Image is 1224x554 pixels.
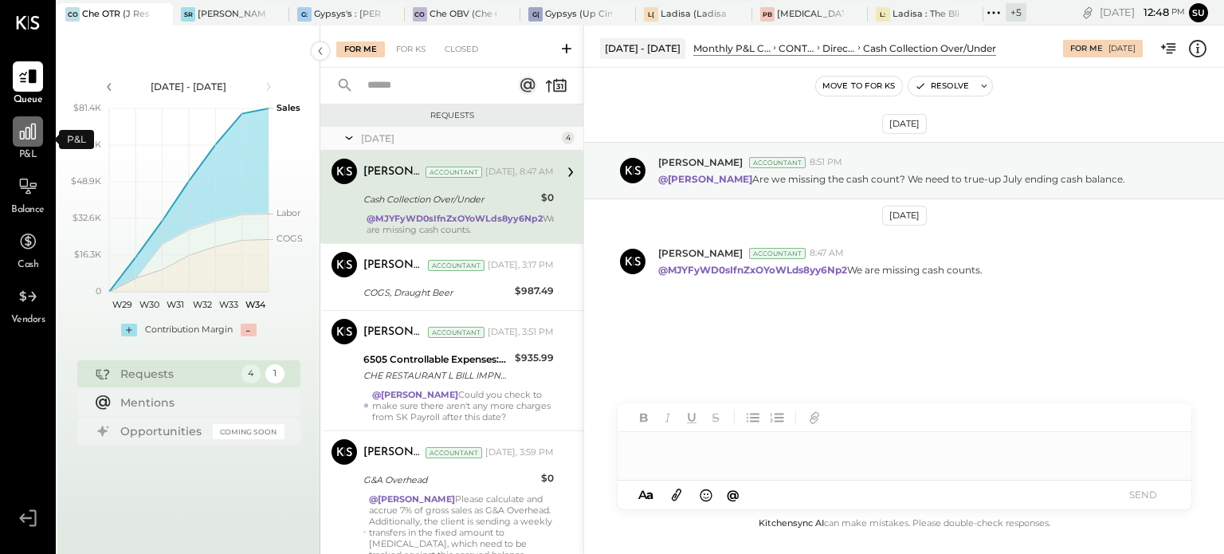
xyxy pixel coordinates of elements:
div: Gypsys (Up Cincinnati LLC) - Ignite [545,8,612,21]
span: [PERSON_NAME] [658,155,743,169]
div: [PERSON_NAME] [363,324,425,340]
button: Bold [634,407,654,428]
button: Strikethrough [705,407,726,428]
div: Monthly P&L Comparison [693,41,771,55]
button: SEND [1112,484,1175,505]
span: Vendors [11,313,45,328]
span: @ [727,487,739,502]
text: 0 [96,285,101,297]
text: $81.4K [73,102,101,113]
div: [DATE] [882,114,927,134]
div: PB [760,7,775,22]
text: W30 [139,299,159,310]
button: su [1189,3,1208,22]
div: [PERSON_NAME] [363,164,422,180]
span: Cash [18,258,38,273]
div: 6505 Controllable Expenses:General & Administrative Expenses:Accounting & Bookkeeping [363,352,510,367]
button: Ordered List [767,407,787,428]
div: COGS, Draught Beer [363,285,510,301]
div: [PERSON_NAME] [363,257,425,273]
text: $65.1K [74,139,101,150]
div: Direct Operating Expenses [822,41,855,55]
p: Are we missing the cash count? We need to true-up July ending cash balance. [658,172,1125,186]
div: SR [181,7,195,22]
text: $32.6K [73,212,101,223]
div: [DATE] [882,206,927,226]
div: [DATE], 3:17 PM [488,259,554,272]
strong: @MJYFyWD0sIfnZxOYoWLds8yy6Np2 [367,213,543,224]
div: Gypsys's : [PERSON_NAME] on the levee [314,8,381,21]
span: P&L [19,148,37,163]
div: $0 [541,190,554,206]
text: $48.9K [71,175,101,187]
strong: @[PERSON_NAME] [372,389,458,400]
div: [PERSON_NAME]' Rooftop - Ignite [198,8,265,21]
text: $16.3K [74,249,101,260]
a: Cash [1,226,55,273]
div: Ladisa (Ladisa Corp.) - Ignite [661,8,728,21]
span: 8:47 AM [810,247,844,260]
button: Add URL [804,407,825,428]
span: 8:51 PM [810,156,842,169]
div: Requests [120,366,233,382]
button: @ [722,485,744,505]
text: Sales [277,102,300,113]
div: Cash Collection Over/Under [363,191,536,207]
button: Italic [657,407,678,428]
div: [DATE] - [DATE] [121,80,257,93]
div: [DATE], 3:59 PM [485,446,554,459]
span: a [646,487,653,502]
div: [PERSON_NAME] [363,445,422,461]
div: Accountant [749,248,806,259]
div: P&L [59,130,94,149]
div: Contribution Margin [145,324,233,336]
div: - [241,324,257,336]
div: [DATE] - [DATE] [600,38,685,58]
div: CO [65,7,80,22]
text: W33 [219,299,238,310]
div: For Me [1070,43,1103,54]
div: [DATE] [1100,5,1185,20]
div: L( [644,7,658,22]
button: Move to for ks [816,77,902,96]
div: For Me [336,41,385,57]
div: Cash Collection Over/Under [863,41,996,55]
div: Closed [437,41,486,57]
div: Ladisa : The Blind Pig [892,8,959,21]
div: G( [528,7,543,22]
div: Accountant [428,260,484,271]
strong: @[PERSON_NAME] [369,493,455,505]
div: Accountant [749,157,806,168]
div: For KS [388,41,433,57]
div: Could you check to make sure there aren't any more charges from SK Payroll after this date? [372,389,554,422]
div: [MEDICAL_DATA] (JSI LLC) - Ignite [777,8,844,21]
p: We are missing cash counts. [658,263,983,277]
span: 12 : 48 [1137,5,1169,20]
div: copy link [1080,4,1096,21]
div: Accountant [428,327,484,338]
span: pm [1171,6,1185,18]
div: CHE RESTAURANT L BILL IMPND 147-4441259 CHE RESTAURANT LLC 071725 [URL][DOMAIN_NAME] [363,367,510,383]
div: Accountant [426,447,482,458]
text: W31 [167,299,184,310]
div: 4 [562,132,575,144]
text: W34 [245,299,265,310]
strong: @[PERSON_NAME] [658,173,752,185]
div: Accountant [426,167,482,178]
a: Vendors [1,281,55,328]
div: $987.49 [515,283,554,299]
button: Resolve [908,77,975,96]
button: Underline [681,407,702,428]
button: Unordered List [743,407,763,428]
div: Mentions [120,395,277,411]
div: 1 [265,364,284,383]
div: Requests [328,110,575,121]
div: We are missing cash counts. [367,213,557,235]
strong: @MJYFyWD0sIfnZxOYoWLds8yy6Np2 [658,264,847,276]
text: Labor [277,207,300,218]
div: CONTROLLABLE EXPENSES [779,41,814,55]
div: + 5 [1006,3,1026,22]
button: Aa [634,486,659,504]
div: Coming Soon [213,424,284,439]
div: [DATE], 3:51 PM [488,326,554,339]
